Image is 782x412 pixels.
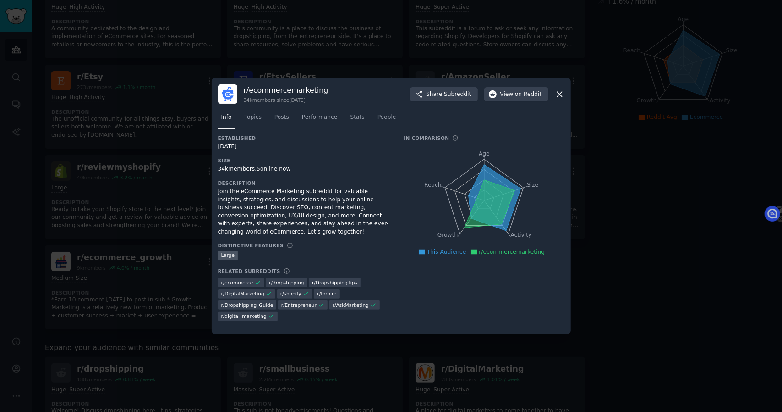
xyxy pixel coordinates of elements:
h3: In Comparison [404,135,449,141]
span: r/ ecommerce [221,279,253,286]
span: r/ DigitalMarketing [221,290,264,297]
h3: Related Subreddits [218,268,280,274]
h3: Description [218,180,391,186]
div: Large [218,251,238,260]
a: Stats [347,110,368,129]
span: on Reddit [515,90,541,99]
span: Performance [302,113,338,122]
button: ShareSubreddit [410,87,477,102]
div: Join the eCommerce Marketing subreddit for valuable insights, strategies, and discussions to help... [218,188,391,236]
a: Performance [299,110,341,129]
span: Info [221,113,232,122]
span: r/ dropshipping [269,279,304,286]
tspan: Size [527,182,538,188]
a: Posts [271,110,292,129]
span: r/ shopify [280,290,301,297]
tspan: Reach [424,182,442,188]
a: Info [218,110,235,129]
a: People [374,110,399,129]
div: 34k members since [DATE] [244,97,328,103]
span: Subreddit [444,90,471,99]
span: r/ecommercemarketing [479,249,545,255]
span: r/ Entrepreneur [281,302,317,308]
tspan: Growth [437,232,458,239]
span: View [500,90,542,99]
h3: Size [218,157,391,164]
span: r/ forhire [317,290,336,297]
img: ecommercemarketing [218,84,237,104]
a: Topics [241,110,265,129]
tspan: Activity [510,232,531,239]
h3: Established [218,135,391,141]
h3: Distinctive Features [218,242,284,249]
span: Posts [274,113,289,122]
span: This Audience [427,249,466,255]
span: r/ digital_marketing [221,313,267,319]
span: People [377,113,396,122]
tspan: Age [479,150,490,157]
span: r/ DropshippingTips [312,279,357,286]
span: r/ Dropshipping_Guide [221,302,273,308]
button: Viewon Reddit [484,87,548,102]
span: r/ AskMarketing [333,302,369,308]
div: 34k members, 5 online now [218,165,391,173]
span: Topics [245,113,262,122]
h3: r/ ecommercemarketing [244,85,328,95]
span: Share [426,90,471,99]
div: [DATE] [218,143,391,151]
span: Stats [350,113,365,122]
